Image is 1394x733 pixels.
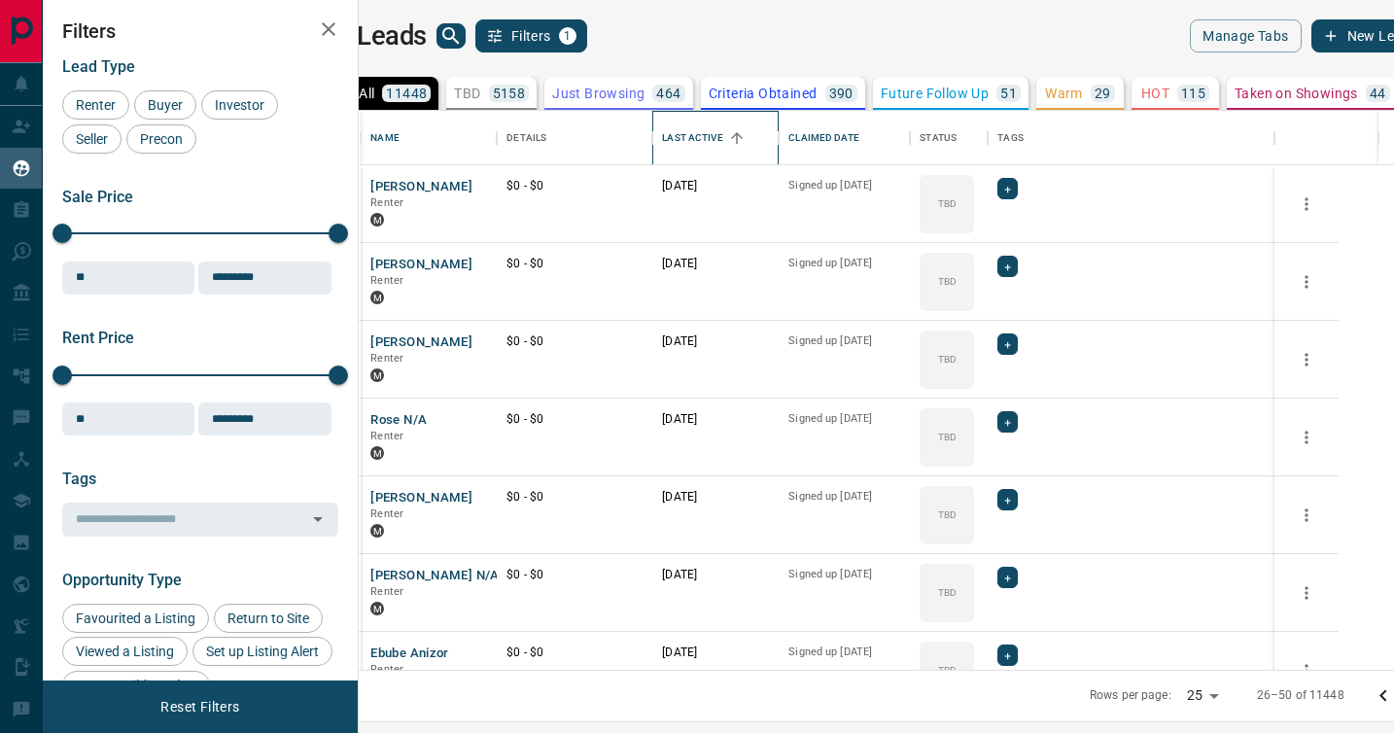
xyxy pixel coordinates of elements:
span: Seller [69,131,115,147]
span: Set up Building Alert [69,678,203,693]
button: [PERSON_NAME] [370,256,472,274]
p: $0 - $0 [506,567,643,583]
p: Warm [1045,87,1083,100]
span: Return to Site [221,611,316,626]
button: Ebube Anizor [370,645,449,663]
p: TBD [938,430,957,444]
div: Seller [62,124,122,154]
button: Sort [723,124,750,152]
div: Details [506,111,546,165]
span: Renter [370,507,403,520]
button: more [1292,190,1321,219]
div: Details [497,111,652,165]
span: Opportunity Type [62,571,182,589]
p: 26–50 of 11448 [1257,687,1344,704]
span: + [1004,412,1011,432]
span: Renter [69,97,122,113]
div: Return to Site [214,604,323,633]
p: Rows per page: [1090,687,1171,704]
span: Investor [208,97,271,113]
div: + [997,411,1018,433]
p: Signed up [DATE] [788,411,900,427]
button: Manage Tabs [1190,19,1301,52]
div: Viewed a Listing [62,637,188,666]
button: more [1292,656,1321,685]
div: Set up Listing Alert [192,637,332,666]
div: Favourited a Listing [62,604,209,633]
span: Viewed a Listing [69,644,181,659]
div: Precon [126,124,196,154]
span: Tags [62,470,96,488]
span: + [1004,646,1011,665]
p: Signed up [DATE] [788,489,900,505]
p: [DATE] [662,645,769,661]
button: Open [304,506,331,533]
div: Tags [988,111,1274,165]
div: Name [370,111,400,165]
div: Investor [201,90,278,120]
div: Last Active [662,111,722,165]
div: Claimed Date [788,111,859,165]
div: Renter [62,90,129,120]
h2: Filters [62,19,338,43]
button: more [1292,267,1321,297]
span: Renter [370,430,403,442]
div: mrloft.ca [370,524,384,538]
p: HOT [1141,87,1169,100]
p: $0 - $0 [506,333,643,350]
div: Status [910,111,988,165]
div: Tags [997,111,1024,165]
span: Renter [370,274,403,287]
div: mrloft.ca [370,291,384,304]
div: Set up Building Alert [62,671,210,700]
button: [PERSON_NAME] [370,489,472,507]
p: $0 - $0 [506,411,643,428]
span: Rent Price [62,329,134,347]
span: + [1004,568,1011,587]
span: Renter [370,352,403,365]
p: All [359,87,374,100]
span: Renter [370,663,403,676]
button: Rose N/A [370,411,427,430]
p: 115 [1181,87,1205,100]
p: TBD [938,196,957,211]
div: + [997,256,1018,277]
div: mrloft.ca [370,213,384,227]
div: mrloft.ca [370,446,384,460]
p: TBD [938,585,957,600]
button: [PERSON_NAME] N/A [370,567,499,585]
button: search button [436,23,466,49]
p: TBD [938,507,957,522]
p: TBD [938,352,957,366]
p: 464 [656,87,680,100]
button: more [1292,501,1321,530]
p: $0 - $0 [506,489,643,506]
p: Future Follow Up [881,87,989,100]
p: Taken on Showings [1235,87,1358,100]
p: [DATE] [662,489,769,506]
p: 5158 [493,87,526,100]
span: Renter [370,585,403,598]
div: + [997,567,1018,588]
p: Just Browsing [552,87,645,100]
span: + [1004,334,1011,354]
span: Lead Type [62,57,135,76]
p: Signed up [DATE] [788,645,900,660]
div: Status [920,111,957,165]
button: [PERSON_NAME] [370,333,472,352]
div: mrloft.ca [370,368,384,382]
p: TBD [454,87,480,100]
p: [DATE] [662,567,769,583]
p: 390 [829,87,854,100]
span: + [1004,490,1011,509]
p: $0 - $0 [506,645,643,661]
div: mrloft.ca [370,602,384,615]
p: 44 [1370,87,1386,100]
div: + [997,333,1018,355]
div: + [997,645,1018,666]
p: [DATE] [662,178,769,194]
p: Signed up [DATE] [788,178,900,193]
p: Signed up [DATE] [788,567,900,582]
h1: My Leads [315,20,427,52]
span: Buyer [141,97,190,113]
